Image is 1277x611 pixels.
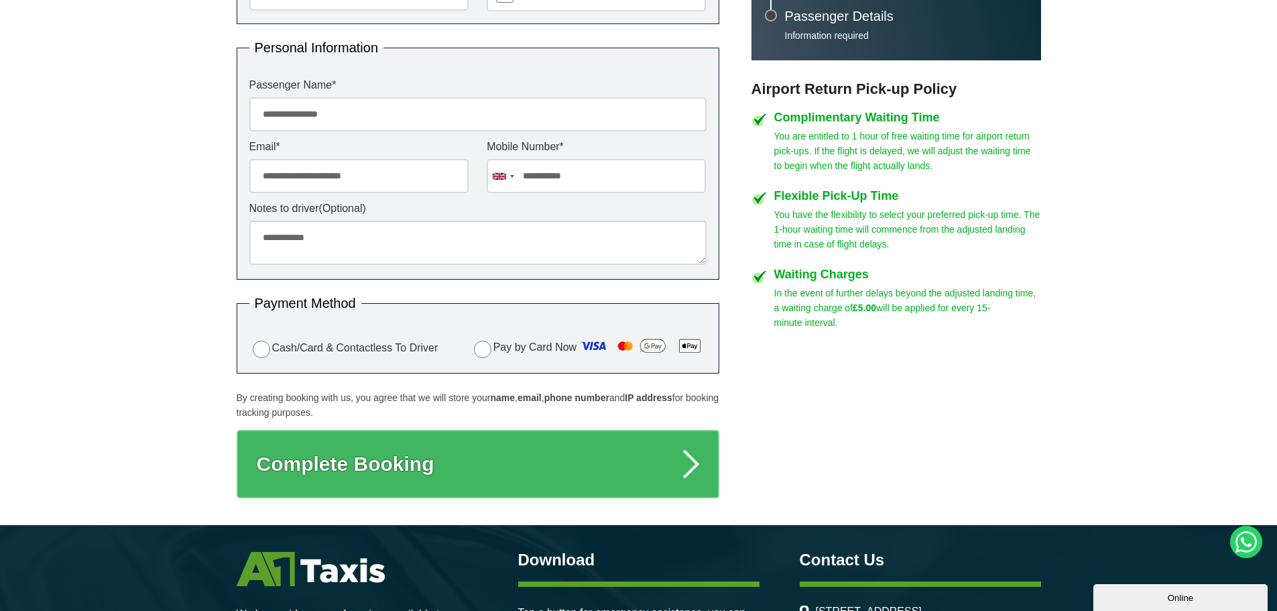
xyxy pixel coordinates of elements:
img: A1 Taxis St Albans [237,552,385,586]
h3: Passenger Details [785,9,1028,23]
p: You have the flexibility to select your preferred pick-up time. The 1-hour waiting time will comm... [774,207,1041,252]
button: Complete Booking [237,430,719,498]
p: In the event of further delays beyond the adjusted landing time, a waiting charge of will be appl... [774,286,1041,330]
h4: Flexible Pick-Up Time [774,190,1041,202]
strong: £5.00 [853,302,876,313]
h4: Waiting Charges [774,268,1041,280]
legend: Payment Method [249,296,361,310]
iframe: chat widget [1093,581,1270,611]
p: You are entitled to 1 hour of free waiting time for airport return pick-ups. If the flight is del... [774,129,1041,173]
label: Cash/Card & Contactless To Driver [249,339,438,358]
p: By creating booking with us, you agree that we will store your , , and for booking tracking purpo... [237,390,719,420]
h4: Complimentary Waiting Time [774,111,1041,123]
strong: phone number [544,392,609,403]
p: Information required [785,30,1028,42]
input: Pay by Card Now [474,341,491,358]
div: United Kingdom: +44 [487,160,518,192]
h3: Contact Us [800,552,1041,568]
h3: Airport Return Pick-up Policy [751,80,1041,98]
span: (Optional) [319,203,366,214]
input: Cash/Card & Contactless To Driver [253,341,270,358]
strong: name [490,392,515,403]
strong: email [518,392,542,403]
label: Pay by Card Now [471,335,707,361]
label: Notes to driver [249,203,707,214]
h3: Download [518,552,759,568]
label: Email [249,142,469,152]
legend: Personal Information [249,41,384,54]
label: Passenger Name [249,80,707,91]
label: Mobile Number [487,142,706,152]
strong: IP address [625,392,672,403]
